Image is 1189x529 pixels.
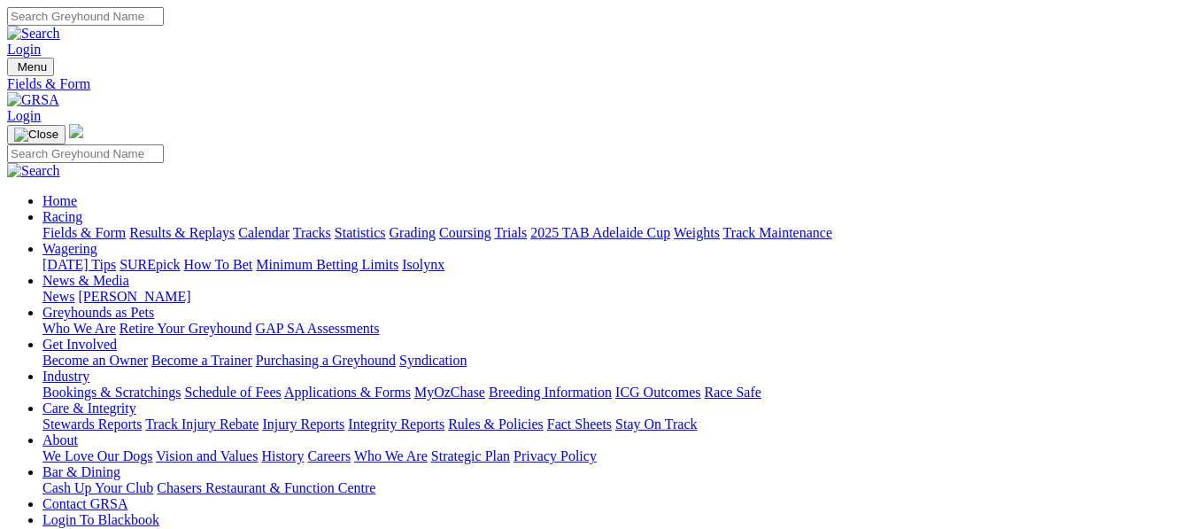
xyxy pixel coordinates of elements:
div: News & Media [42,289,1182,305]
a: Care & Integrity [42,401,136,416]
a: Vision and Values [156,448,258,463]
a: Calendar [238,225,290,240]
a: Stewards Reports [42,416,142,432]
a: 2025 TAB Adelaide Cup [530,225,670,240]
a: Statistics [335,225,386,240]
a: Who We Are [354,448,428,463]
a: Applications & Forms [284,385,411,400]
a: News [42,289,74,304]
a: Tracks [293,225,331,240]
img: GRSA [7,92,59,108]
a: Schedule of Fees [184,385,281,400]
a: Become an Owner [42,353,148,368]
a: Breeding Information [489,385,612,400]
a: Stay On Track [615,416,697,432]
a: Login [7,42,41,57]
a: Track Maintenance [723,225,832,240]
img: Search [7,163,60,179]
div: Greyhounds as Pets [42,321,1182,337]
input: Search [7,144,164,163]
div: Industry [42,385,1182,401]
a: Contact GRSA [42,496,127,511]
a: Cash Up Your Club [42,480,153,495]
a: About [42,432,78,447]
a: Purchasing a Greyhound [256,353,396,368]
div: About [42,448,1182,464]
a: How To Bet [184,257,253,272]
a: News & Media [42,273,129,288]
a: Fields & Form [7,76,1182,92]
a: Weights [674,225,720,240]
a: Become a Trainer [151,353,252,368]
a: Results & Replays [129,225,235,240]
a: Home [42,193,77,208]
a: Chasers Restaurant & Function Centre [157,480,375,495]
a: Minimum Betting Limits [256,257,398,272]
a: Rules & Policies [448,416,544,432]
div: Bar & Dining [42,480,1182,496]
img: Search [7,26,60,42]
a: Retire Your Greyhound [120,321,252,336]
a: Wagering [42,241,97,256]
input: Search [7,7,164,26]
a: History [261,448,304,463]
a: Race Safe [704,385,760,400]
a: Who We Are [42,321,116,336]
img: logo-grsa-white.png [69,124,83,138]
div: Get Involved [42,353,1182,369]
button: Toggle navigation [7,125,66,144]
a: MyOzChase [414,385,485,400]
a: Isolynx [402,257,444,272]
div: Racing [42,225,1182,241]
div: Wagering [42,257,1182,273]
a: We Love Our Dogs [42,448,152,463]
a: Login To Blackbook [42,512,159,527]
a: GAP SA Assessments [256,321,380,336]
a: Trials [494,225,527,240]
a: Privacy Policy [513,448,597,463]
a: Integrity Reports [348,416,444,432]
a: [PERSON_NAME] [78,289,190,304]
a: Industry [42,369,89,384]
a: [DATE] Tips [42,257,116,272]
a: Racing [42,209,82,224]
a: Get Involved [42,337,117,352]
a: Fact Sheets [547,416,612,432]
span: Menu [18,60,47,74]
a: Bookings & Scratchings [42,385,181,400]
a: Careers [307,448,351,463]
a: Greyhounds as Pets [42,305,154,320]
a: Login [7,108,41,123]
a: Strategic Plan [431,448,510,463]
a: Fields & Form [42,225,126,240]
div: Care & Integrity [42,416,1182,432]
a: Syndication [399,353,467,368]
img: Close [14,128,58,142]
a: Bar & Dining [42,464,120,479]
a: Coursing [439,225,491,240]
button: Toggle navigation [7,58,54,76]
a: Grading [390,225,436,240]
a: ICG Outcomes [615,385,700,400]
a: Track Injury Rebate [145,416,259,432]
a: Injury Reports [262,416,344,432]
a: SUREpick [120,257,180,272]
